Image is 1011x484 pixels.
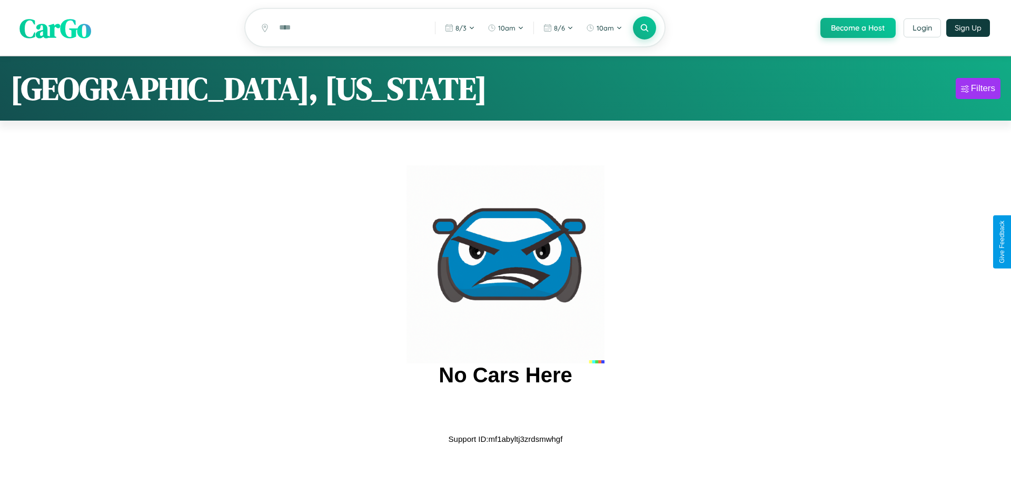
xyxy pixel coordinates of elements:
img: car [407,165,604,363]
span: 10am [597,24,614,32]
span: 8 / 3 [455,24,467,32]
span: CarGo [19,9,91,46]
button: Become a Host [820,18,896,38]
span: 8 / 6 [554,24,565,32]
button: Filters [956,78,1000,99]
button: 8/3 [440,19,480,36]
button: 10am [581,19,628,36]
h1: [GEOGRAPHIC_DATA], [US_STATE] [11,67,487,110]
button: 8/6 [538,19,579,36]
span: 10am [498,24,516,32]
button: Login [904,18,941,37]
div: Give Feedback [998,221,1006,263]
div: Filters [971,83,995,94]
button: 10am [482,19,529,36]
p: Support ID: mf1abyltj3zrdsmwhgf [449,432,563,446]
h2: No Cars Here [439,363,572,387]
button: Sign Up [946,19,990,37]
